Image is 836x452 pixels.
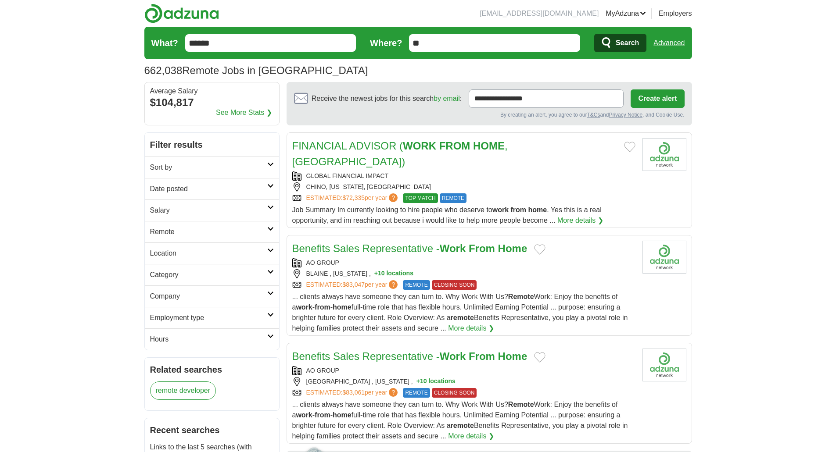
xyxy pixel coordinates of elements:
[150,227,267,237] h2: Remote
[606,8,646,19] a: MyAdzuna
[616,34,639,52] span: Search
[144,64,368,76] h1: Remote Jobs in [GEOGRAPHIC_DATA]
[312,93,462,104] span: Receive the newest jobs for this search :
[389,388,398,397] span: ?
[480,8,599,19] li: [EMAIL_ADDRESS][DOMAIN_NAME]
[594,34,646,52] button: Search
[151,36,178,50] label: What?
[292,182,635,192] div: CHINO, [US_STATE], [GEOGRAPHIC_DATA]
[150,162,267,173] h2: Sort by
[150,248,267,259] h2: Location
[642,138,686,171] img: Company logo
[315,303,330,311] strong: from
[292,206,602,224] span: Job Summary Im currently looking to hire people who deserve to . Yes this is a real opportunity, ...
[448,323,494,334] a: More details ❯
[534,352,545,363] button: Add to favorite jobs
[508,293,534,300] strong: Remote
[439,140,470,152] strong: FROM
[150,95,274,110] div: $104,817
[145,199,279,221] a: Salary
[469,242,495,254] strong: From
[292,242,527,254] a: Benefits Sales Representative -Work From Home
[294,111,685,118] div: By creating an alert, you agree to our and , and Cookie Use.
[403,388,430,398] span: REMOTE
[342,389,365,396] span: $83,061
[498,350,527,362] strong: Home
[292,350,527,362] a: Benefits Sales Representative -Work From Home
[416,377,420,386] span: +
[403,140,436,152] strong: WORK
[508,401,534,408] strong: Remote
[631,89,684,108] button: Create alert
[642,241,686,274] img: Company logo
[145,157,279,178] a: Sort by
[498,242,527,254] strong: Home
[587,112,600,118] a: T&Cs
[451,422,474,429] strong: remote
[473,140,505,152] strong: HOME
[534,244,545,255] button: Add to favorite jobs
[342,194,365,201] span: $72,335
[292,293,628,332] span: ... clients always have someone they can turn to. Why Work With Us? Work: Enjoy the benefits of a...
[145,242,279,264] a: Location
[150,334,267,345] h2: Hours
[440,242,466,254] strong: Work
[557,215,603,226] a: More details ❯
[306,388,400,398] a: ESTIMATED:$83,061per year?
[292,377,635,386] div: [GEOGRAPHIC_DATA] , [US_STATE] ,
[403,193,438,203] span: TOP MATCH
[145,264,279,285] a: Category
[296,303,312,311] strong: work
[659,8,692,19] a: Employers
[292,171,635,181] div: GLOBAL FINANCIAL IMPACT
[492,206,509,214] strong: work
[145,307,279,328] a: Employment type
[403,280,430,290] span: REMOTE
[150,291,267,302] h2: Company
[306,193,400,203] a: ESTIMATED:$72,335per year?
[374,269,413,278] button: +10 locations
[389,193,398,202] span: ?
[342,281,365,288] span: $83,047
[642,349,686,381] img: Company logo
[292,258,635,267] div: AO GROUP
[528,206,547,214] strong: home
[150,205,267,216] h2: Salary
[432,388,477,398] span: CLOSING SOON
[511,206,527,214] strong: from
[150,381,216,400] a: remote developer
[609,112,642,118] a: Privacy Notice
[440,193,466,203] span: REMOTE
[416,377,456,386] button: +10 locations
[434,95,460,102] a: by email
[374,269,378,278] span: +
[370,36,402,50] label: Where?
[624,142,635,152] button: Add to favorite jobs
[315,411,330,419] strong: from
[150,363,274,376] h2: Related searches
[653,34,685,52] a: Advanced
[292,269,635,278] div: BLAINE , [US_STATE] ,
[150,424,274,437] h2: Recent searches
[150,270,267,280] h2: Category
[333,303,352,311] strong: home
[292,140,508,167] a: FINANCIAL ADVISOR (WORK FROM HOME, [GEOGRAPHIC_DATA])
[150,184,267,194] h2: Date posted
[145,328,279,350] a: Hours
[145,285,279,307] a: Company
[469,350,495,362] strong: From
[292,366,635,375] div: AO GROUP
[306,280,400,290] a: ESTIMATED:$83,047per year?
[150,313,267,323] h2: Employment type
[296,411,312,419] strong: work
[389,280,398,289] span: ?
[145,133,279,157] h2: Filter results
[448,431,494,441] a: More details ❯
[150,88,274,95] div: Average Salary
[145,178,279,199] a: Date posted
[440,350,466,362] strong: Work
[216,107,272,118] a: See More Stats ❯
[144,63,183,78] span: 662,038
[333,411,352,419] strong: home
[451,314,474,321] strong: remote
